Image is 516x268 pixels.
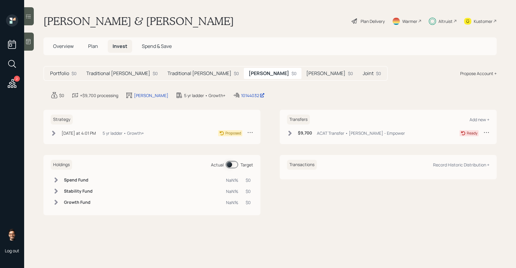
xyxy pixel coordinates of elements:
div: $0 [291,70,297,77]
h6: $9,700 [298,131,312,136]
div: $0 [246,177,251,183]
h5: Portfolio [50,71,69,76]
div: $0 [246,188,251,194]
div: Add new + [470,117,489,122]
div: Warmer [402,18,417,24]
div: Proposed [225,131,241,136]
span: Overview [53,43,74,49]
h5: Joint [363,71,374,76]
div: $0 [234,70,239,77]
img: sami-boghos-headshot.png [6,229,18,241]
h6: Strategy [51,115,73,125]
span: Invest [113,43,127,49]
div: NaN% [226,188,238,194]
span: Plan [88,43,98,49]
h6: Growth Fund [64,200,93,205]
div: [PERSON_NAME] [134,92,168,99]
div: Plan Delivery [361,18,385,24]
h5: Traditional [PERSON_NAME] [167,71,231,76]
h6: Holdings [51,160,72,170]
div: $0 [59,92,64,99]
div: $0 [246,199,251,206]
div: NaN% [226,177,238,183]
div: Log out [5,248,19,254]
div: Target [240,162,253,168]
div: NaN% [226,199,238,206]
div: 10144032 [241,92,265,99]
h6: Transfers [287,115,310,125]
div: Propose Account + [460,70,497,77]
h5: [PERSON_NAME] [306,71,346,76]
div: [DATE] at 4:01 PM [62,130,96,136]
div: $0 [72,70,77,77]
div: $0 [348,70,353,77]
div: 5 yr ladder • Growth+ [103,130,144,136]
div: Altruist [438,18,453,24]
div: Ready [467,131,477,136]
h1: [PERSON_NAME] & [PERSON_NAME] [43,14,234,28]
h6: Spend Fund [64,178,93,183]
div: ACAT Transfer • [PERSON_NAME] - Empower [317,130,405,136]
h6: Transactions [287,160,317,170]
h5: [PERSON_NAME] [249,71,289,76]
div: $0 [153,70,158,77]
div: 5 yr ladder • Growth+ [184,92,225,99]
div: +$9,700 processing [80,92,118,99]
h6: Stability Fund [64,189,93,194]
h5: Traditional [PERSON_NAME] [86,71,150,76]
div: $0 [376,70,381,77]
div: Kustomer [474,18,492,24]
span: Spend & Save [142,43,172,49]
div: Actual [211,162,224,168]
div: 2 [14,76,20,82]
div: Record Historic Distribution + [433,162,489,168]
